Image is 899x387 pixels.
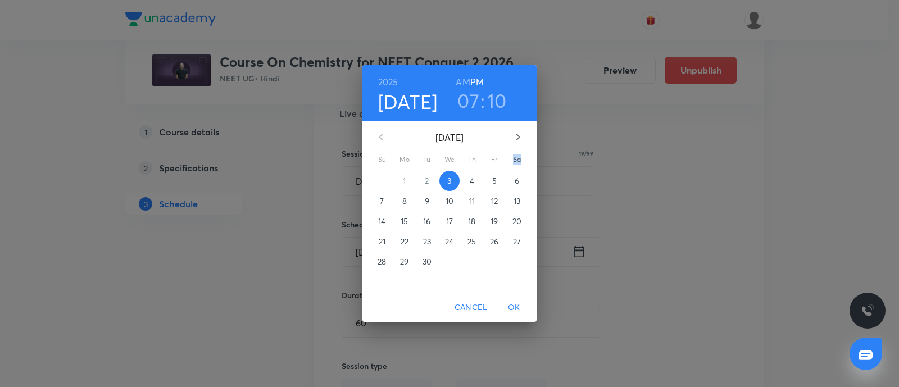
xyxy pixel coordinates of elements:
[447,175,451,186] p: 3
[514,195,520,207] p: 13
[462,191,482,211] button: 11
[423,236,431,247] p: 23
[462,211,482,231] button: 18
[394,211,415,231] button: 15
[490,236,498,247] p: 26
[455,301,487,315] span: Cancel
[491,195,498,207] p: 12
[417,252,437,272] button: 30
[469,195,475,207] p: 11
[378,216,385,227] p: 14
[423,256,432,267] p: 30
[468,216,475,227] p: 18
[507,231,527,252] button: 27
[378,256,386,267] p: 28
[400,256,408,267] p: 29
[484,171,505,191] button: 5
[507,191,527,211] button: 13
[487,89,507,112] button: 10
[507,171,527,191] button: 6
[446,195,453,207] p: 10
[507,154,527,165] span: Sa
[379,236,385,247] p: 21
[456,74,470,90] button: AM
[394,252,415,272] button: 29
[439,191,460,211] button: 10
[513,236,521,247] p: 27
[417,154,437,165] span: Tu
[470,74,484,90] button: PM
[394,154,415,165] span: Mo
[496,297,532,318] button: OK
[484,191,505,211] button: 12
[401,216,408,227] p: 15
[492,175,497,186] p: 5
[462,154,482,165] span: Th
[378,74,398,90] button: 2025
[515,175,519,186] p: 6
[462,231,482,252] button: 25
[372,191,392,211] button: 7
[417,231,437,252] button: 23
[491,216,498,227] p: 19
[439,211,460,231] button: 17
[372,211,392,231] button: 14
[425,195,429,207] p: 9
[417,191,437,211] button: 9
[467,236,476,247] p: 25
[446,216,453,227] p: 17
[423,216,430,227] p: 16
[378,90,438,113] button: [DATE]
[512,216,521,227] p: 20
[380,195,384,207] p: 7
[501,301,528,315] span: OK
[507,211,527,231] button: 20
[462,171,482,191] button: 4
[394,231,415,252] button: 22
[484,154,505,165] span: Fr
[484,211,505,231] button: 19
[480,89,485,112] h3: :
[401,236,408,247] p: 22
[372,154,392,165] span: Su
[372,231,392,252] button: 21
[439,231,460,252] button: 24
[439,154,460,165] span: We
[450,297,492,318] button: Cancel
[484,231,505,252] button: 26
[457,89,479,112] button: 07
[394,191,415,211] button: 8
[445,236,453,247] p: 24
[439,171,460,191] button: 3
[417,211,437,231] button: 16
[394,131,505,144] p: [DATE]
[470,175,474,186] p: 4
[402,195,407,207] p: 8
[372,252,392,272] button: 28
